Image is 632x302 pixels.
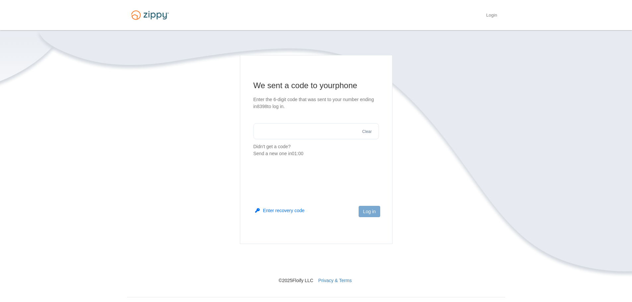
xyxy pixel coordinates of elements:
a: Privacy & Terms [318,278,352,283]
h1: We sent a code to your phone [253,80,379,91]
a: Login [486,13,497,19]
p: Enter the 6-digit code that was sent to your number ending in 8398 to log in. [253,96,379,110]
img: Logo [127,7,173,23]
p: Didn't get a code? [253,143,379,157]
nav: © 2025 Floify LLC [127,244,505,284]
button: Log in [359,206,380,217]
button: Enter recovery code [255,207,305,214]
button: Clear [360,129,374,135]
div: Send a new one in 01:00 [253,150,379,157]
